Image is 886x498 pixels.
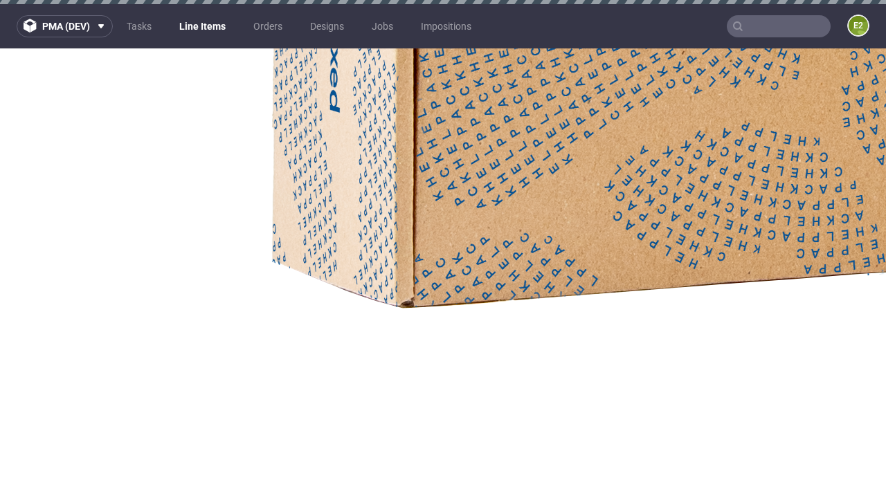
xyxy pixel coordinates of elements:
[302,15,352,37] a: Designs
[363,15,401,37] a: Jobs
[245,15,291,37] a: Orders
[17,15,113,37] button: pma (dev)
[413,15,480,37] a: Impositions
[118,15,160,37] a: Tasks
[849,16,868,35] figcaption: e2
[42,21,90,31] span: pma (dev)
[171,15,234,37] a: Line Items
